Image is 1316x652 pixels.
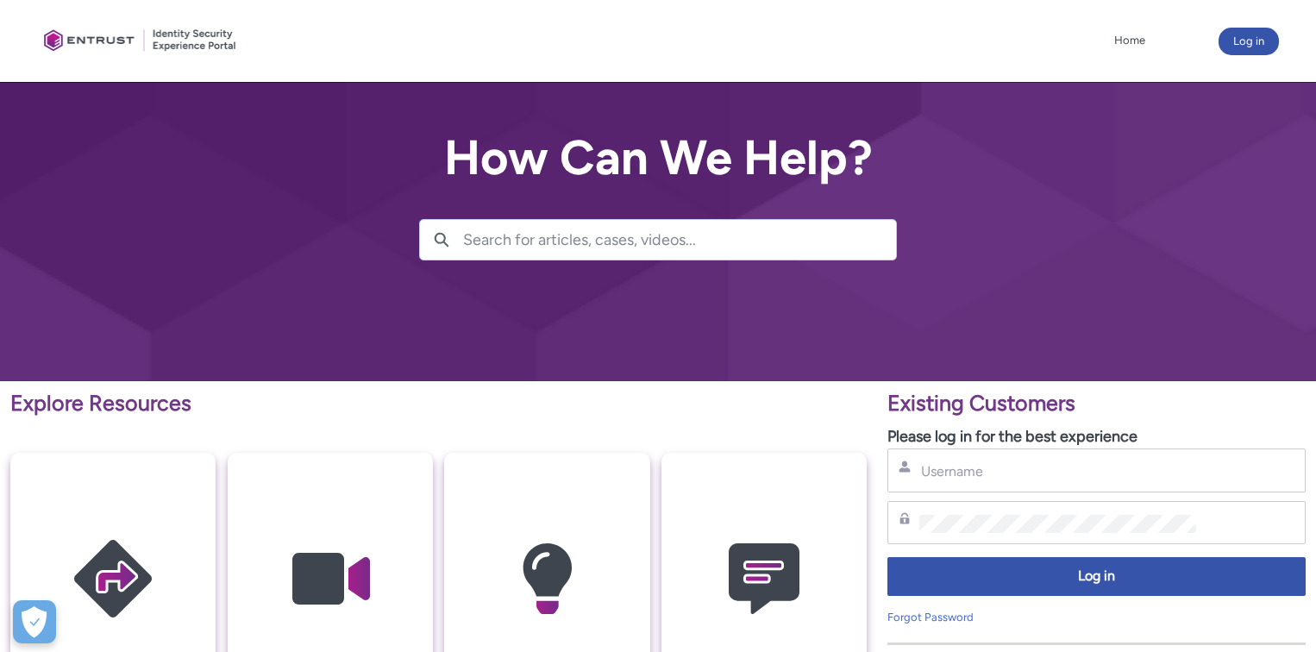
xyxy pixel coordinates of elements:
input: Search for articles, cases, videos... [463,220,896,260]
span: Log in [899,567,1294,586]
p: Please log in for the best experience [887,425,1306,448]
div: Cookie Preferences [13,600,56,643]
button: Log in [1219,28,1279,55]
p: Existing Customers [887,387,1306,420]
input: Username [919,462,1196,480]
a: Forgot Password [887,611,974,624]
button: Open Preferences [13,600,56,643]
button: Log in [887,557,1306,596]
button: Search [420,220,463,260]
p: Explore Resources [10,387,867,420]
h2: How Can We Help? [419,131,897,185]
a: Home [1110,28,1150,53]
